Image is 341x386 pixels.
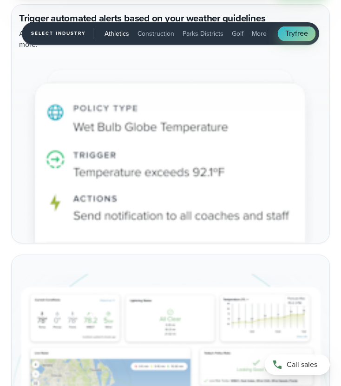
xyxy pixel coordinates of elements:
[265,354,330,375] a: Call sales
[287,360,317,370] span: Call sales
[228,26,247,41] button: Golf
[31,28,93,39] span: Select Industry
[252,29,267,39] span: More
[101,26,133,41] button: Athletics
[183,29,223,39] span: Parks Districts
[134,26,178,41] button: Construction
[138,29,174,39] span: Construction
[248,26,270,41] button: More
[232,29,243,39] span: Golf
[278,26,315,41] a: Tryfree
[285,28,308,39] span: Try free
[105,29,129,39] span: Athletics
[179,26,227,41] button: Parks Districts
